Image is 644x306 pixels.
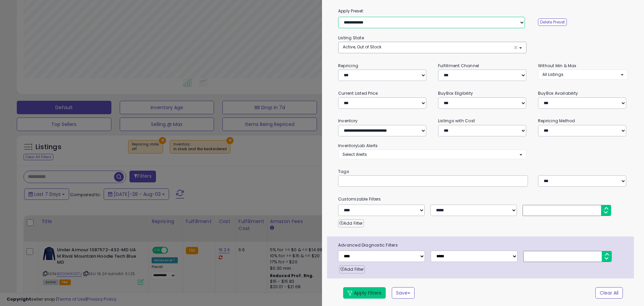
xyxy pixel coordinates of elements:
button: Add Filter [339,265,365,273]
small: Repricing [338,63,358,69]
small: Current Listed Price [338,90,378,96]
button: Add Filter [338,219,364,227]
small: Repricing Method [538,118,575,124]
span: Select Alerts [342,151,367,157]
button: Clear All [595,287,623,299]
small: Tags [333,168,633,175]
small: Without Min & Max [538,63,577,69]
small: BuyBox Availability [538,90,578,96]
button: Select Alerts [338,149,527,159]
button: Apply Filters [343,287,386,299]
span: Active, Out of Stock [343,44,381,50]
small: Customizable Filters [333,195,633,203]
button: Active, Out of Stock × [338,42,526,53]
small: InventoryLab Alerts [338,143,378,148]
span: Advanced Diagnostic Filters [333,242,634,249]
label: Apply Preset: [333,7,633,15]
button: Save [392,287,415,299]
small: Listing State [338,35,364,41]
small: BuyBox Eligibility [438,90,473,96]
button: Delete Preset [538,18,567,26]
small: Inventory [338,118,358,124]
button: All Listings [538,70,628,79]
span: All Listings [542,72,563,77]
span: × [514,44,518,51]
small: Listings with Cost [438,118,475,124]
small: Fulfillment Channel [438,63,479,69]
